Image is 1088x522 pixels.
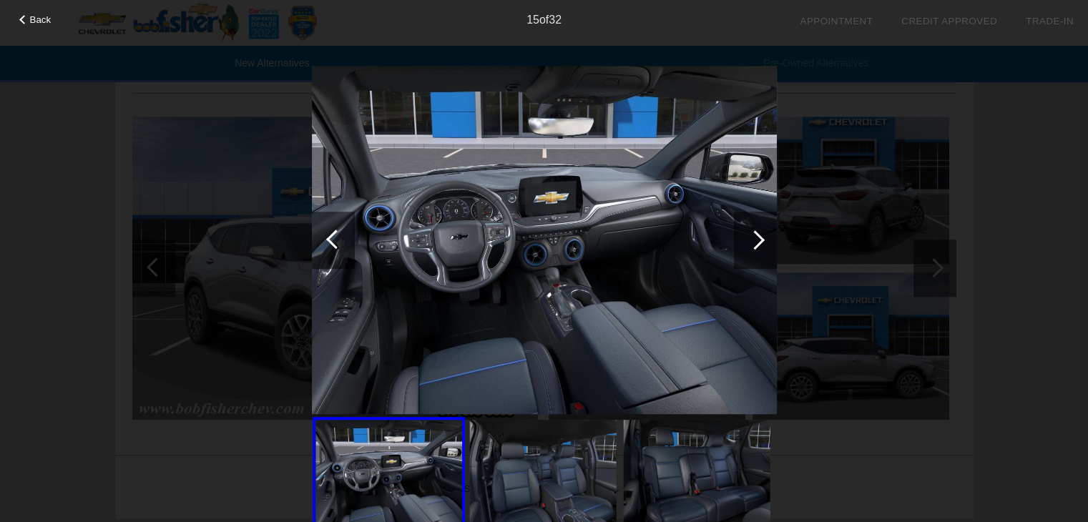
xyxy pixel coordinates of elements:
span: 15 [526,14,539,26]
a: Trade-In [1026,16,1074,26]
span: 32 [549,14,562,26]
span: Back [30,14,52,25]
img: 15.jpg [312,66,777,415]
a: Appointment [800,16,873,26]
a: Credit Approved [901,16,997,26]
